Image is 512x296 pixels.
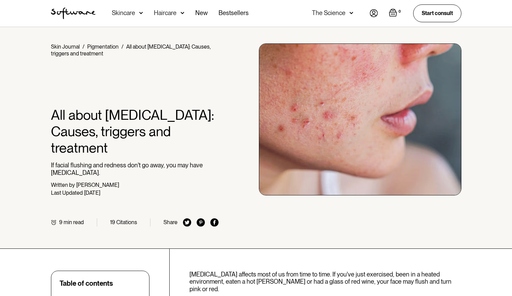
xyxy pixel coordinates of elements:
a: Start consult [413,4,461,22]
img: pinterest icon [197,218,205,227]
a: Skin Journal [51,43,80,50]
a: Pigmentation [87,43,119,50]
div: Citations [116,219,137,226]
div: Last Updated [51,190,83,196]
div: Table of contents [60,279,113,287]
div: min read [64,219,84,226]
a: Open empty cart [389,9,402,18]
div: All about [MEDICAL_DATA]: Causes, triggers and treatment [51,43,211,57]
img: arrow down [139,10,143,16]
img: arrow down [350,10,353,16]
p: If facial flushing and redness don't go away, you may have [MEDICAL_DATA]. [51,162,219,176]
h1: All about [MEDICAL_DATA]: Causes, triggers and treatment [51,107,219,156]
div: Skincare [112,10,135,16]
img: Software Logo [51,8,95,19]
div: Haircare [154,10,176,16]
div: The Science [312,10,345,16]
div: Written by [51,182,75,188]
p: [MEDICAL_DATA] affects most of us from time to time. If you've just exercised, been in a heated e... [189,271,461,293]
a: home [51,8,95,19]
div: 19 [110,219,115,226]
div: / [82,43,84,50]
img: twitter icon [183,218,191,227]
div: 0 [397,9,402,15]
div: Share [163,219,178,226]
div: [PERSON_NAME] [76,182,119,188]
img: facebook icon [210,218,219,227]
div: [DATE] [84,190,100,196]
img: arrow down [181,10,184,16]
div: / [121,43,123,50]
div: 9 [59,219,62,226]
